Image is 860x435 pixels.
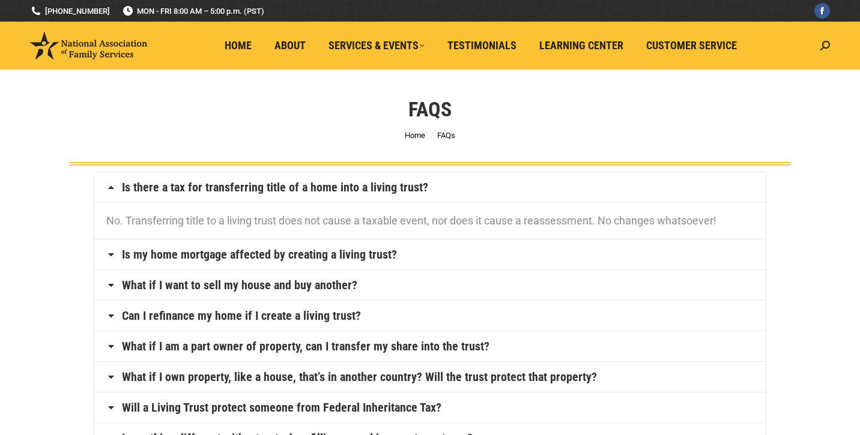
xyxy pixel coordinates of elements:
[30,32,147,59] img: National Association of Family Services
[122,181,428,193] a: Is there a tax for transferring title of a home into a living trust?
[122,5,264,17] span: MON - FRI 8:00 AM – 5:00 p.m. (PST)
[531,34,632,57] a: Learning Center
[814,3,830,19] a: Facebook page opens in new window
[122,401,441,413] a: Will a Living Trust protect someone from Federal Inheritance Tax?
[122,310,361,322] a: Can I refinance my home if I create a living trust?
[408,96,452,122] h1: FAQs
[405,131,425,140] a: Home
[266,34,314,57] a: About
[539,39,623,52] span: Learning Center
[225,39,252,52] span: Home
[439,34,525,57] a: Testimonials
[122,371,597,383] a: What if I own property, like a house, that’s in another country? Will the trust protect that prop...
[329,39,425,52] span: Services & Events
[638,34,745,57] a: Customer Service
[106,210,754,232] p: No. Transferring title to a living trust does not cause a taxable event, nor does it cause a reas...
[437,131,455,140] span: FAQs
[122,248,397,260] a: Is my home mortgage affected by creating a living trust?
[646,39,737,52] span: Customer Service
[216,34,260,57] a: Home
[30,5,110,17] a: [PHONE_NUMBER]
[447,39,516,52] span: Testimonials
[274,39,306,52] span: About
[122,340,489,352] a: What if I am a part owner of property, can I transfer my share into the trust?
[122,279,357,291] a: What if I want to sell my house and buy another?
